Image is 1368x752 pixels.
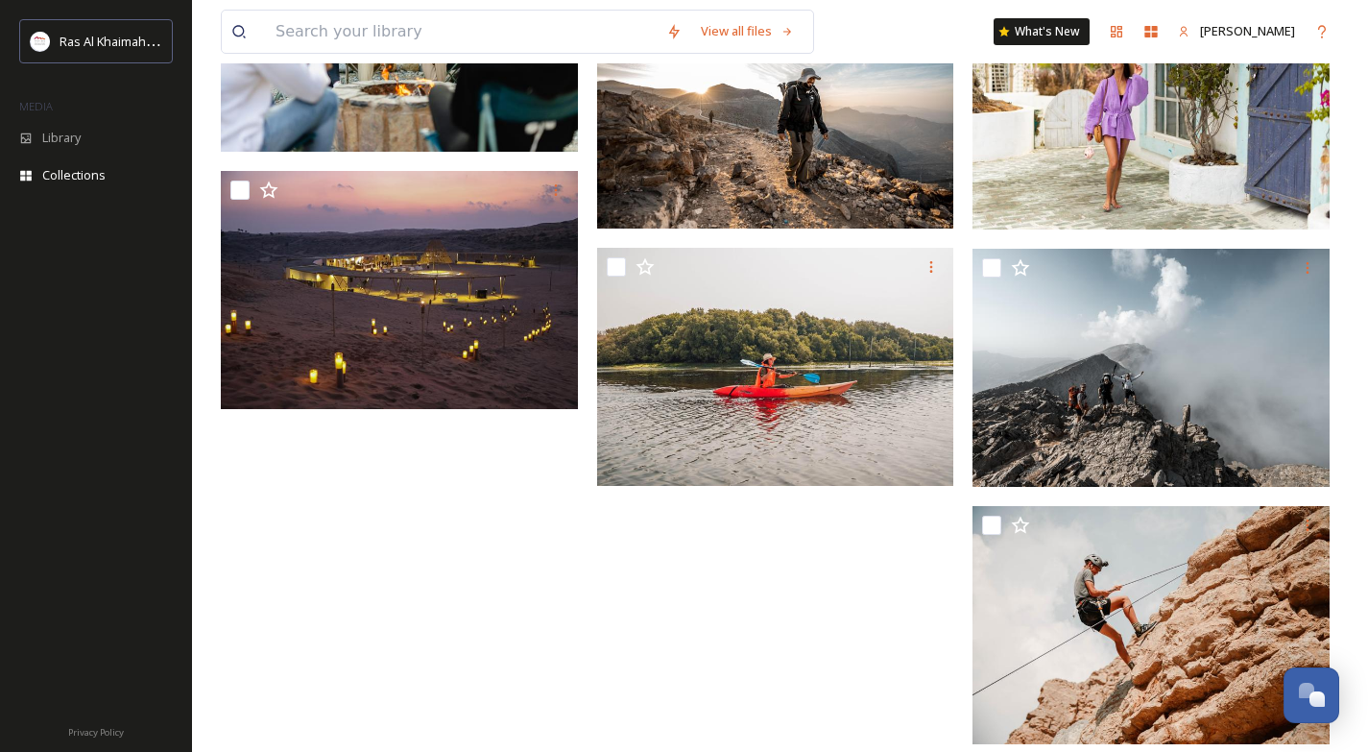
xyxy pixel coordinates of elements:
img: Bear gryll - Abseiling and climbing.jpg [972,506,1330,744]
a: What's New [994,18,1090,45]
button: Open Chat [1284,667,1339,723]
span: Ras Al Khaimah Tourism Development Authority [60,32,331,50]
img: Highlander 2021.jpg [972,249,1330,487]
span: [PERSON_NAME] [1200,22,1295,39]
input: Search your library [266,11,657,53]
span: Library [42,129,81,147]
a: View all files [691,12,804,50]
a: Privacy Policy [68,719,124,742]
img: Sonara.JPG [221,171,578,409]
a: [PERSON_NAME] [1168,12,1305,50]
span: Privacy Policy [68,726,124,739]
span: Collections [42,166,106,184]
img: Mangroves.jpg [597,248,954,486]
span: MEDIA [19,99,53,113]
img: Logo_RAKTDA_RGB-01.png [31,32,50,51]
